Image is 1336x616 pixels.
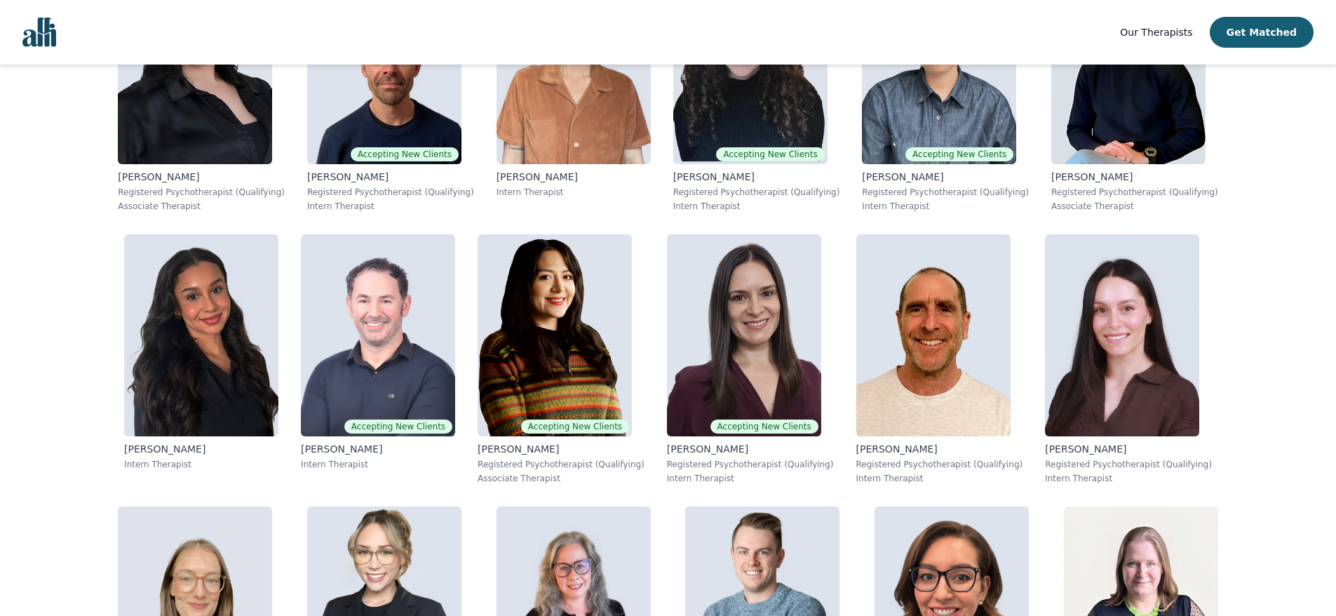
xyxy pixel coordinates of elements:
[710,420,818,434] span: Accepting New Clients
[124,442,278,456] p: [PERSON_NAME]
[667,473,834,484] p: Intern Therapist
[1120,24,1192,41] a: Our Therapists
[1051,201,1218,212] p: Associate Therapist
[1045,473,1212,484] p: Intern Therapist
[301,442,455,456] p: [PERSON_NAME]
[307,187,474,198] p: Registered Psychotherapist (Qualifying)
[862,187,1029,198] p: Registered Psychotherapist (Qualifying)
[856,442,1023,456] p: [PERSON_NAME]
[667,459,834,470] p: Registered Psychotherapist (Qualifying)
[667,234,821,436] img: Lorena_Krasnai Caprar
[1034,223,1223,495] a: Shay_Kader[PERSON_NAME]Registered Psychotherapist (Qualifying)Intern Therapist
[118,187,285,198] p: Registered Psychotherapist (Qualifying)
[856,459,1023,470] p: Registered Psychotherapist (Qualifying)
[118,201,285,212] p: Associate Therapist
[301,234,455,436] img: Christopher_Hillier
[716,147,824,161] span: Accepting New Clients
[1045,442,1212,456] p: [PERSON_NAME]
[1051,187,1218,198] p: Registered Psychotherapist (Qualifying)
[856,473,1023,484] p: Intern Therapist
[478,234,632,436] img: Luisa_Diaz Flores
[667,442,834,456] p: [PERSON_NAME]
[656,223,845,495] a: Lorena_Krasnai CaprarAccepting New Clients[PERSON_NAME]Registered Psychotherapist (Qualifying)Int...
[497,170,651,184] p: [PERSON_NAME]
[290,223,466,495] a: Christopher_HillierAccepting New Clients[PERSON_NAME]Intern Therapist
[856,234,1011,436] img: Jordan_Golden
[1051,170,1218,184] p: [PERSON_NAME]
[1210,17,1314,48] button: Get Matched
[673,170,840,184] p: [PERSON_NAME]
[307,201,474,212] p: Intern Therapist
[905,147,1013,161] span: Accepting New Clients
[673,201,840,212] p: Intern Therapist
[1045,234,1199,436] img: Shay_Kader
[113,223,290,495] a: Taylor_Davis[PERSON_NAME]Intern Therapist
[344,420,452,434] span: Accepting New Clients
[351,147,459,161] span: Accepting New Clients
[307,170,474,184] p: [PERSON_NAME]
[466,223,656,495] a: Luisa_Diaz FloresAccepting New Clients[PERSON_NAME]Registered Psychotherapist (Qualifying)Associa...
[478,442,645,456] p: [PERSON_NAME]
[845,223,1034,495] a: Jordan_Golden[PERSON_NAME]Registered Psychotherapist (Qualifying)Intern Therapist
[521,420,629,434] span: Accepting New Clients
[118,170,285,184] p: [PERSON_NAME]
[673,187,840,198] p: Registered Psychotherapist (Qualifying)
[497,187,651,198] p: Intern Therapist
[862,170,1029,184] p: [PERSON_NAME]
[1120,27,1192,38] span: Our Therapists
[124,234,278,436] img: Taylor_Davis
[478,459,645,470] p: Registered Psychotherapist (Qualifying)
[124,459,278,470] p: Intern Therapist
[862,201,1029,212] p: Intern Therapist
[478,473,645,484] p: Associate Therapist
[1045,459,1212,470] p: Registered Psychotherapist (Qualifying)
[22,18,56,47] img: alli logo
[301,459,455,470] p: Intern Therapist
